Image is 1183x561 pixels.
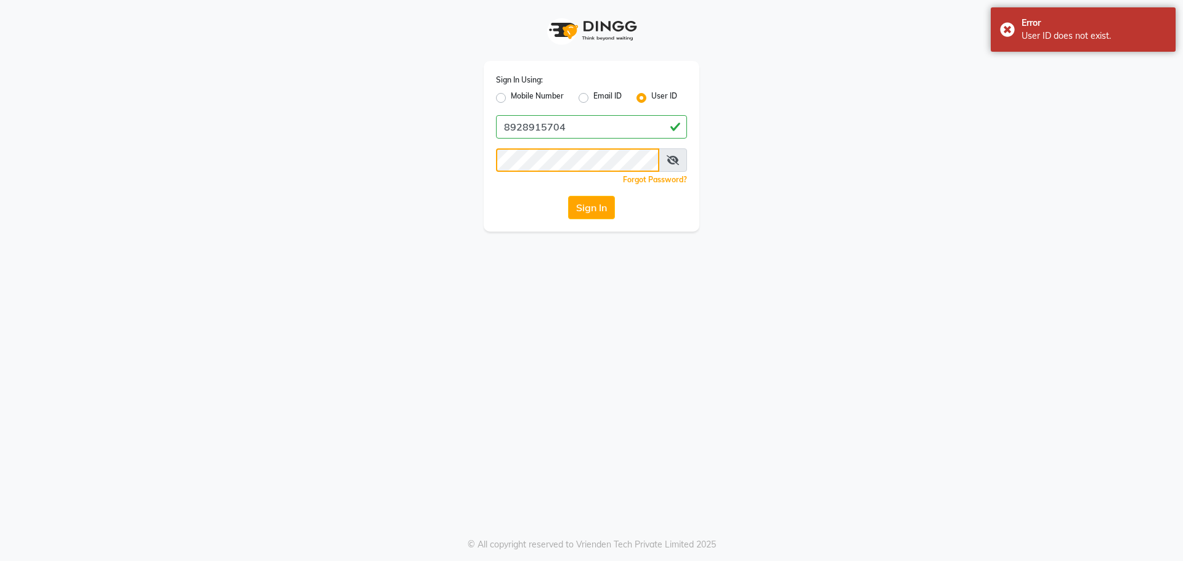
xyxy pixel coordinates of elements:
label: Sign In Using: [496,75,543,86]
img: logo1.svg [542,12,641,49]
a: Forgot Password? [623,175,687,184]
input: Username [496,115,687,139]
div: Error [1022,17,1166,30]
input: Username [496,148,659,172]
button: Sign In [568,196,615,219]
label: Mobile Number [511,91,564,105]
div: User ID does not exist. [1022,30,1166,42]
label: Email ID [593,91,622,105]
label: User ID [651,91,677,105]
